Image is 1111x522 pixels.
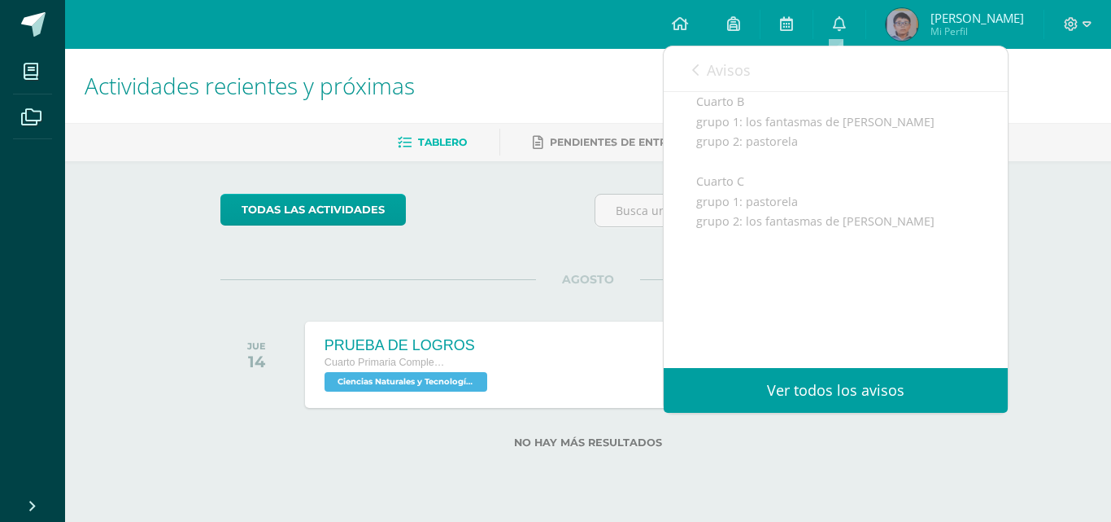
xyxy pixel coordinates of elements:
a: Tablero [398,129,467,156]
div: JUE [247,340,266,352]
span: [PERSON_NAME] [930,10,1024,26]
label: No hay más resultados [220,436,956,449]
span: Ciencias Naturales y Tecnología 'C' [325,372,487,392]
a: Pendientes de entrega [533,129,689,156]
a: todas las Actividades [220,194,406,226]
span: Tablero [418,136,467,148]
span: AGOSTO [536,272,640,287]
div: 14 [247,352,266,371]
a: Ver todos los avisos [664,368,1008,413]
div: Cuarto A grupo 1: pastorela grupo 2: los fantasmas de [PERSON_NAME] Cuarto B grupo 1: los fantasm... [696,12,975,351]
div: PRUEBA DE LOGROS [325,337,491,354]
img: 657983025bc339f3e4dda0fefa4d5b83.png [886,8,918,41]
span: Cuarto Primaria Complementaria [325,357,447,368]
span: Avisos [707,60,751,80]
span: Mi Perfil [930,24,1024,38]
span: Pendientes de entrega [550,136,689,148]
span: Actividades recientes y próximas [85,70,415,101]
input: Busca una actividad próxima aquí... [595,195,956,226]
